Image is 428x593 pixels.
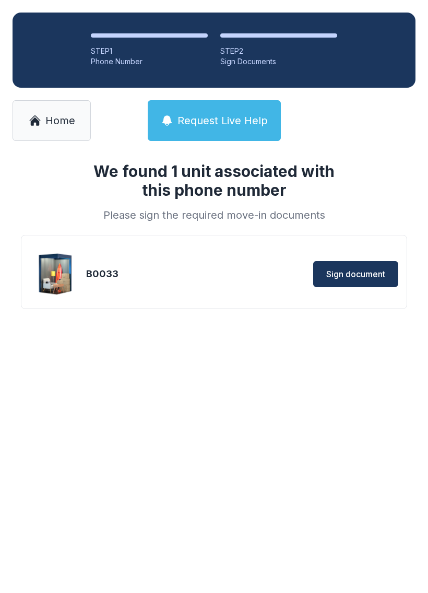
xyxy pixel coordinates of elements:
span: Sign document [326,268,385,280]
div: Phone Number [91,56,208,67]
div: Please sign the required move-in documents [80,208,348,222]
div: STEP 1 [91,46,208,56]
span: Request Live Help [177,113,268,128]
span: Home [45,113,75,128]
div: STEP 2 [220,46,337,56]
div: B0033 [86,267,211,281]
h1: We found 1 unit associated with this phone number [80,162,348,199]
div: Sign Documents [220,56,337,67]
